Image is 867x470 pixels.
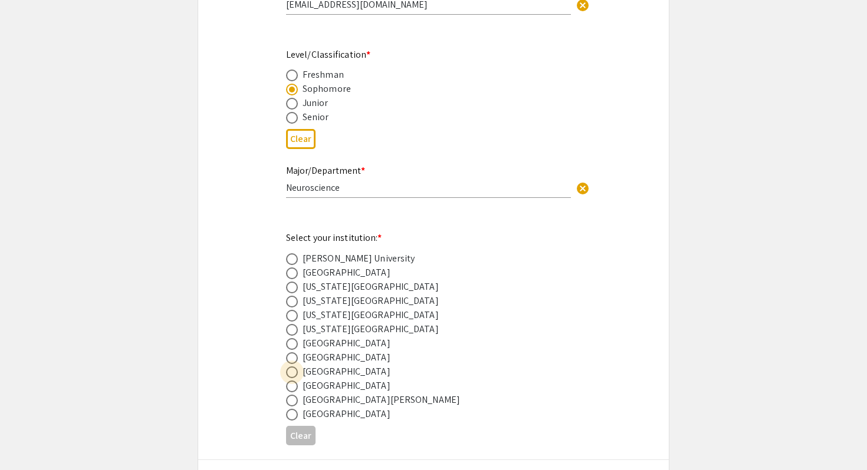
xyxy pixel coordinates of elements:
[286,129,316,148] button: Clear
[286,164,365,177] mat-label: Major/Department
[303,266,390,280] div: [GEOGRAPHIC_DATA]
[303,336,390,350] div: [GEOGRAPHIC_DATA]
[303,322,439,336] div: [US_STATE][GEOGRAPHIC_DATA]
[303,68,344,82] div: Freshman
[303,110,329,124] div: Senior
[303,393,460,407] div: [GEOGRAPHIC_DATA][PERSON_NAME]
[286,181,571,194] input: Type Here
[9,417,50,461] iframe: Chat
[303,350,390,365] div: [GEOGRAPHIC_DATA]
[303,365,390,379] div: [GEOGRAPHIC_DATA]
[576,181,590,196] span: cancel
[571,176,595,200] button: Clear
[303,308,439,322] div: [US_STATE][GEOGRAPHIC_DATA]
[286,426,316,445] button: Clear
[303,379,390,393] div: [GEOGRAPHIC_DATA]
[303,407,390,421] div: [GEOGRAPHIC_DATA]
[303,96,329,110] div: Junior
[286,48,370,61] mat-label: Level/Classification
[303,82,351,96] div: Sophomore
[303,294,439,308] div: [US_STATE][GEOGRAPHIC_DATA]
[286,231,382,244] mat-label: Select your institution:
[303,280,439,294] div: [US_STATE][GEOGRAPHIC_DATA]
[303,251,415,266] div: [PERSON_NAME] University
